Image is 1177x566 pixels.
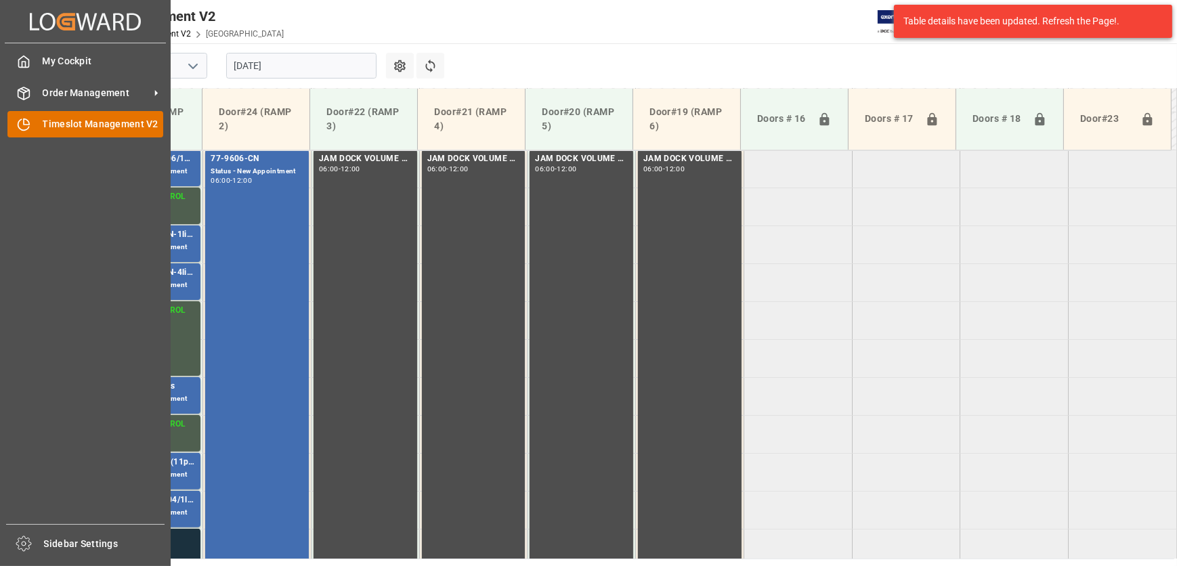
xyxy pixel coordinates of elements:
div: Doors # 17 [859,106,920,132]
div: 12:00 [557,166,577,172]
div: Doors # 16 [752,106,812,132]
span: Sidebar Settings [44,537,165,551]
div: Door#22 (RAMP 3) [321,100,406,139]
div: JAM DOCK VOLUME CONTROL [643,152,736,166]
div: Status - New Appointment [211,166,303,177]
div: 12:00 [665,166,685,172]
div: - [339,166,341,172]
img: Exertis%20JAM%20-%20Email%20Logo.jpg_1722504956.jpg [878,10,924,34]
div: Door#21 (RAMP 4) [429,100,514,139]
div: 12:00 [449,166,469,172]
div: 77-9606-CN [211,152,303,166]
div: Doors # 18 [967,106,1027,132]
span: Order Management [43,86,150,100]
span: My Cockpit [43,54,164,68]
div: Door#19 (RAMP 6) [644,100,729,139]
div: Table details have been updated. Refresh the Page!. [903,14,1153,28]
a: My Cockpit [7,48,163,74]
div: 12:00 [341,166,360,172]
div: 06:00 [643,166,663,172]
div: JAM DOCK VOLUME CONTROL [427,152,520,166]
a: Timeslot Management V2 [7,111,163,137]
div: 06:00 [211,177,230,183]
div: Door#24 (RAMP 2) [213,100,299,139]
div: 06:00 [319,166,339,172]
span: Timeslot Management V2 [43,117,164,131]
input: DD.MM.YYYY [226,53,377,79]
div: Door#23 [1075,106,1135,132]
div: Timeslot Management V2 [59,6,284,26]
div: JAM DOCK VOLUME CONTROL [319,152,412,166]
div: Door#20 (RAMP 5) [536,100,622,139]
div: JAM DOCK VOLUME CONTROL [535,152,628,166]
div: 12:00 [232,177,252,183]
div: - [230,177,232,183]
div: - [446,166,448,172]
div: 06:00 [535,166,555,172]
div: - [663,166,665,172]
div: 06:00 [427,166,447,172]
button: open menu [182,56,202,77]
div: - [555,166,557,172]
